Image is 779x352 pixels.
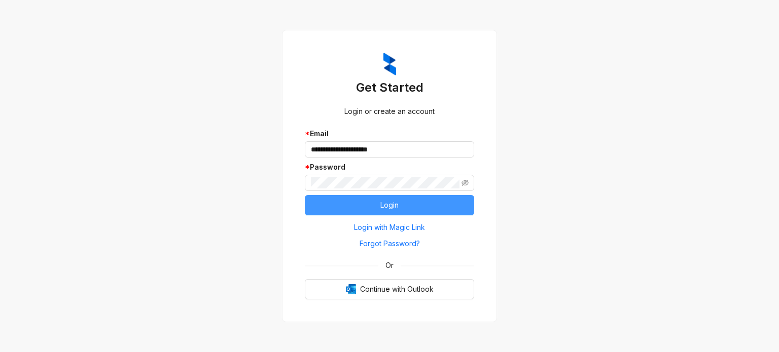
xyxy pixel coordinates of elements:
[354,222,425,233] span: Login with Magic Link
[378,260,401,271] span: Or
[305,162,474,173] div: Password
[305,128,474,139] div: Email
[346,284,356,294] img: Outlook
[305,279,474,299] button: OutlookContinue with Outlook
[360,284,434,295] span: Continue with Outlook
[462,179,469,186] span: eye-invisible
[380,200,399,211] span: Login
[305,80,474,96] h3: Get Started
[305,219,474,236] button: Login with Magic Link
[305,106,474,117] div: Login or create an account
[305,195,474,215] button: Login
[383,53,396,76] img: ZumaIcon
[305,236,474,252] button: Forgot Password?
[360,238,420,249] span: Forgot Password?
